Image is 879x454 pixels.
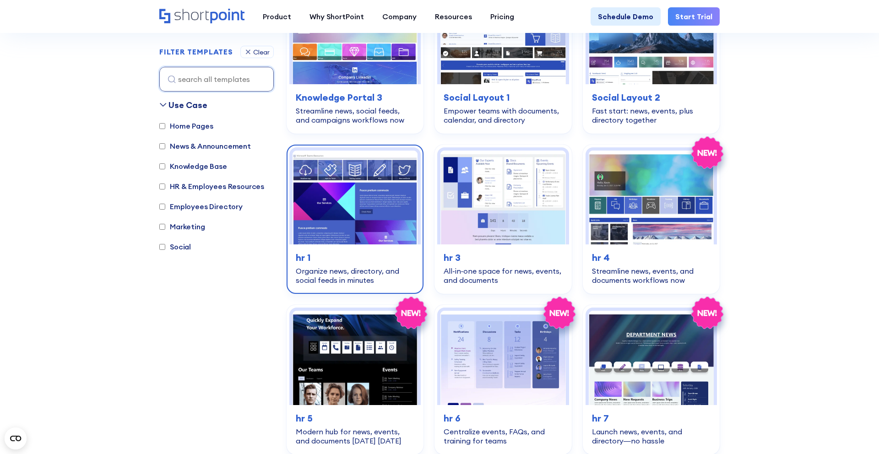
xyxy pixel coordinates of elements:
[168,99,207,111] div: Use Case
[293,311,418,405] img: human resource template: Modern hub for news, events, and documents today today | ShortPoint Temp...
[296,91,414,104] h3: Knowledge Portal 3
[426,7,481,26] a: Resources
[5,427,27,449] button: Open CMP widget
[440,311,565,405] img: hr SharePoint site template: Centralize events, FAQs, and training for teams | ShortPoint Templates
[287,305,423,454] a: human resource template: Modern hub for news, events, and documents today today | ShortPoint Temp...
[592,266,711,285] div: Streamline news, events, and documents workflows now
[373,7,426,26] a: Company
[592,411,711,425] h3: hr 7
[293,151,418,244] img: human resources template: Organize news, directory, and social feeds in minutes | ShortPoint Temp...
[254,7,300,26] a: Product
[159,181,264,192] label: HR & Employees Resources
[296,266,414,285] div: Organize news, directory, and social feeds in minutes
[159,143,165,149] input: News & Announcement
[434,305,571,454] a: hr SharePoint site template: Centralize events, FAQs, and training for teams | ShortPoint Templat...
[296,427,414,445] div: Modern hub for news, events, and documents [DATE] [DATE]
[159,241,191,252] label: Social
[591,7,661,26] a: Schedule Demo
[159,163,165,169] input: Knowledge Base
[444,251,562,265] h3: hr 3
[444,91,562,104] h3: Social Layout 1
[159,141,251,151] label: News & Announcement
[287,145,423,294] a: human resources template: Organize news, directory, and social feeds in minutes | ShortPoint Temp...
[440,151,565,244] img: HR Intranet template: All‑in‑one space for news, events, and documents | ShortPoint Templates
[444,411,562,425] h3: hr 6
[309,11,364,22] div: Why ShortPoint
[434,145,571,294] a: HR Intranet template: All‑in‑one space for news, events, and documents | ShortPoint Templateshr 3...
[592,91,711,104] h3: Social Layout 2
[159,9,244,24] a: Home
[296,106,414,124] div: Streamline news, social feeds, and campaigns workflows now
[589,151,714,244] img: SharePoint HR Intranet template: Streamline news, events, and documents workflows now | ShortPoin...
[444,106,562,124] div: Empower teams with documents, calendar, and directory
[444,427,562,445] div: Centralize events, FAQs, and training for teams
[589,311,714,405] img: hr SharePoint template: Launch news, events, and directory—no hassle | ShortPoint Templates
[253,49,270,55] div: Clear
[300,7,373,26] a: Why ShortPoint
[159,224,165,230] input: Marketing
[263,11,291,22] div: Product
[296,251,414,265] h3: hr 1
[592,427,711,445] div: Launch news, events, and directory—no hassle
[159,48,233,56] h2: FILTER TEMPLATES
[668,7,720,26] a: Start Trial
[481,7,523,26] a: Pricing
[159,204,165,210] input: Employees Directory
[382,11,417,22] div: Company
[159,184,165,189] input: HR & Employees Resources
[583,305,720,454] a: hr SharePoint template: Launch news, events, and directory—no hassle | ShortPoint Templateshr 7La...
[159,244,165,250] input: Social
[159,221,205,232] label: Marketing
[592,251,711,265] h3: hr 4
[159,161,227,172] label: Knowledge Base
[296,411,414,425] h3: hr 5
[833,410,879,454] iframe: Chat Widget
[592,106,711,124] div: Fast start: news, events, plus directory together
[159,67,274,92] input: search all templates
[159,120,213,131] label: Home Pages
[444,266,562,285] div: All‑in‑one space for news, events, and documents
[159,201,243,212] label: Employees Directory
[159,123,165,129] input: Home Pages
[583,145,720,294] a: SharePoint HR Intranet template: Streamline news, events, and documents workflows now | ShortPoin...
[490,11,514,22] div: Pricing
[435,11,472,22] div: Resources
